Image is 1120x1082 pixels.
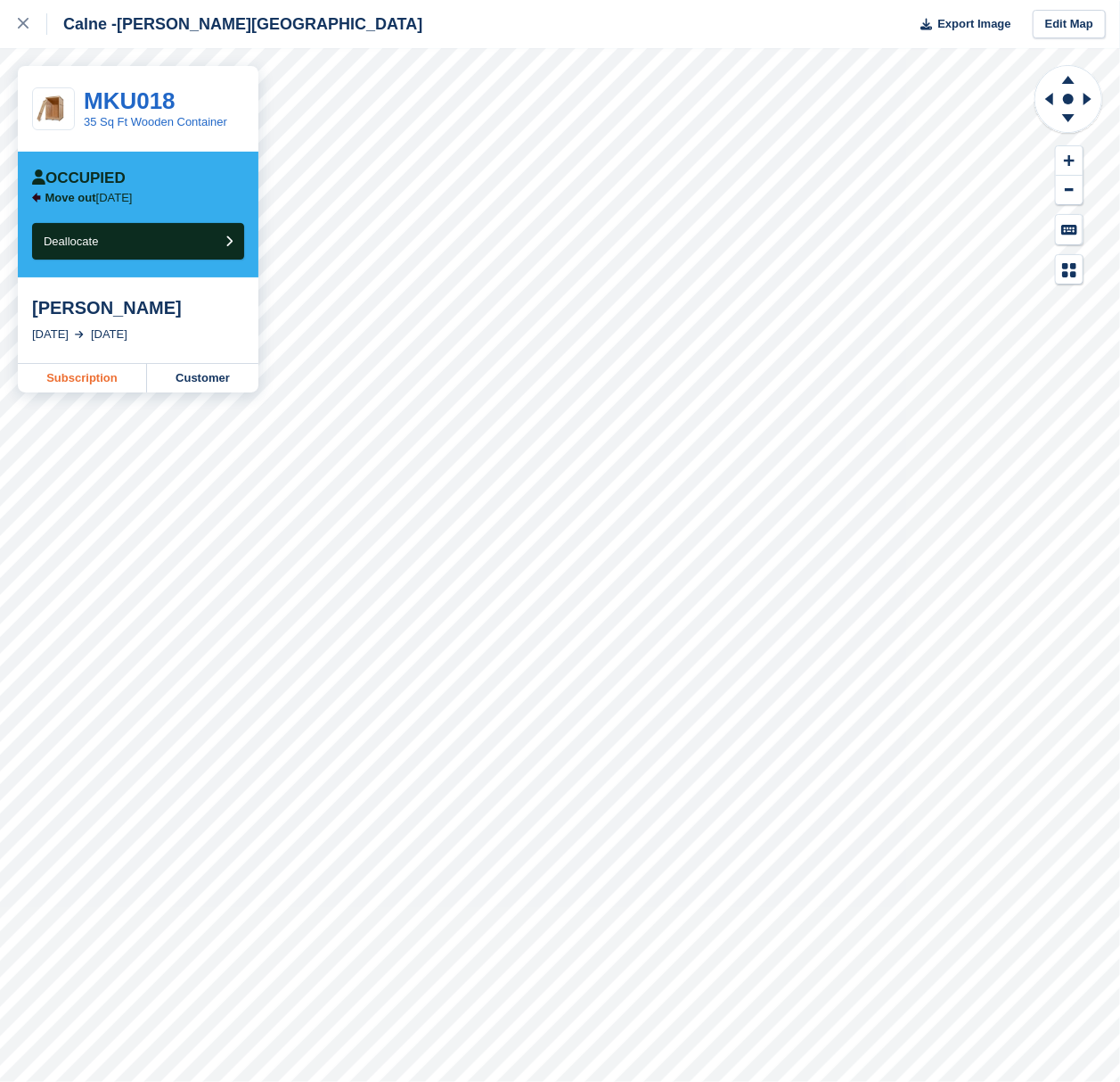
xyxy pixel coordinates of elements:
[32,223,244,260] button: Deallocate
[91,326,127,343] div: [DATE]
[1033,10,1106,39] a: Edit Map
[937,15,1010,33] span: Export Image
[47,13,422,35] div: Calne -[PERSON_NAME][GEOGRAPHIC_DATA]
[147,364,258,392] a: Customer
[75,331,84,338] img: arrow-right-light-icn-cde0832a797a2874e46488d9cf13f60e5c3a73dbe684e267c42b8395dfbc2abf.svg
[84,115,227,128] a: 35 Sq Ft Wooden Container
[1056,176,1083,205] button: Zoom Out
[32,169,126,187] div: Occupied
[32,326,69,343] div: [DATE]
[18,364,147,392] a: Subscription
[45,191,133,205] p: [DATE]
[1056,215,1083,244] button: Keyboard Shortcuts
[910,10,1011,39] button: Export Image
[32,193,41,202] img: arrow-left-icn-90495f2de72eb5bd0bd1c3c35deca35cc13f817d75bef06ecd7c0b315636ce7e.svg
[84,87,176,114] a: MKU018
[1056,146,1083,176] button: Zoom In
[44,235,98,248] span: Deallocate
[33,95,74,122] img: 180322_timberPackaging_websiteImages_1120x763px_removalParent2-500x340.jpg
[1056,255,1083,285] button: Map Legend
[32,297,244,318] div: [PERSON_NAME]
[45,191,96,204] span: Move out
